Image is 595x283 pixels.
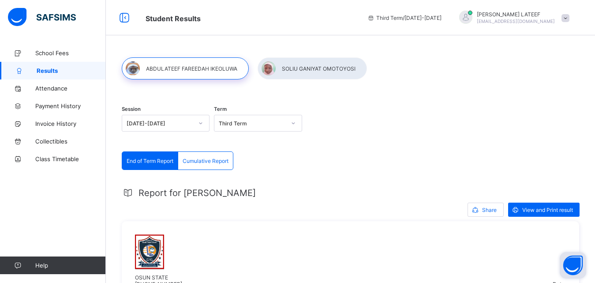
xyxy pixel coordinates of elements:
[127,158,173,164] span: End of Term Report
[122,106,141,112] span: Session
[35,120,106,127] span: Invoice History
[560,252,586,279] button: Open asap
[35,155,106,162] span: Class Timetable
[183,158,228,164] span: Cumulative Report
[35,138,106,145] span: Collectibles
[35,85,106,92] span: Attendance
[35,49,106,57] span: School Fees
[146,14,201,23] span: Student Results
[35,102,106,109] span: Payment History
[135,234,164,270] img: umssosun.png
[219,120,285,127] div: Third Term
[35,262,105,269] span: Help
[477,19,555,24] span: [EMAIL_ADDRESS][DOMAIN_NAME]
[522,207,573,213] span: View and Print result
[138,188,256,198] span: Report for [PERSON_NAME]
[214,106,227,112] span: Term
[37,67,106,74] span: Results
[127,120,193,127] div: [DATE]-[DATE]
[482,207,497,213] span: Share
[477,11,555,18] span: [PERSON_NAME] LATEEF
[367,15,442,21] span: session/term information
[450,11,574,25] div: IDRISLATEEF
[8,8,76,26] img: safsims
